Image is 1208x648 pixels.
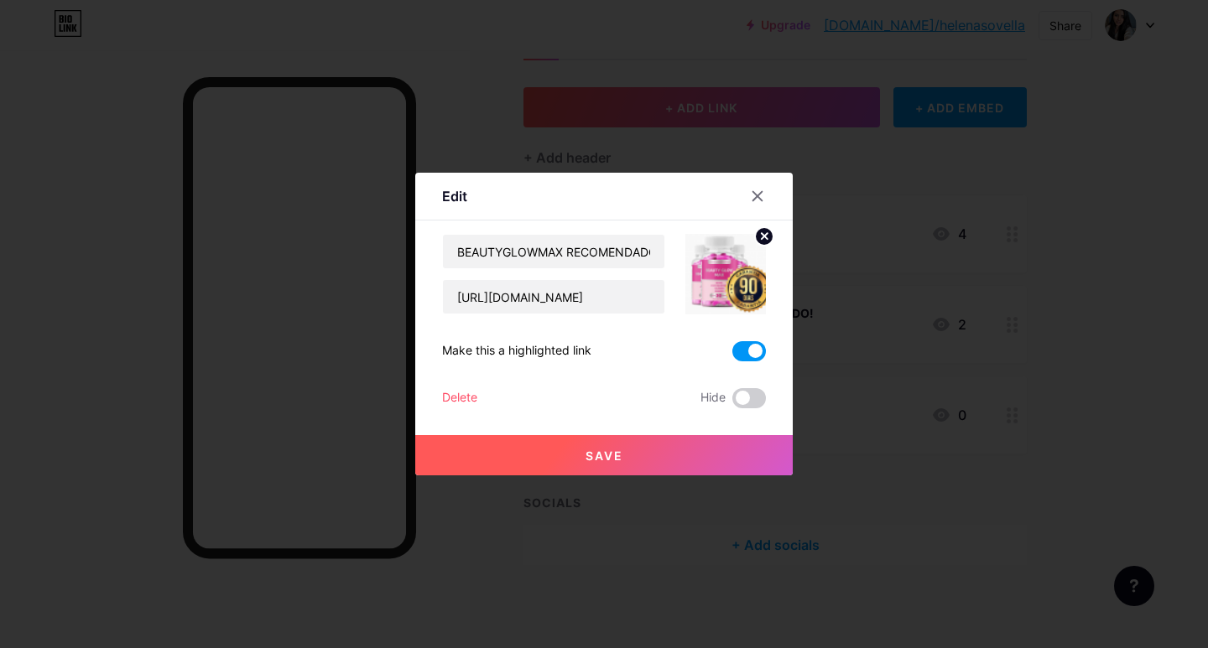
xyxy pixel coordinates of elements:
span: Save [586,448,623,463]
div: Make this a highlighted link [442,341,591,361]
input: Title [443,235,664,268]
button: Save [415,435,793,475]
img: link_thumbnail [685,234,766,314]
div: Edit [442,186,467,206]
span: Hide [700,388,726,408]
div: Delete [442,388,477,408]
input: URL [443,280,664,314]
